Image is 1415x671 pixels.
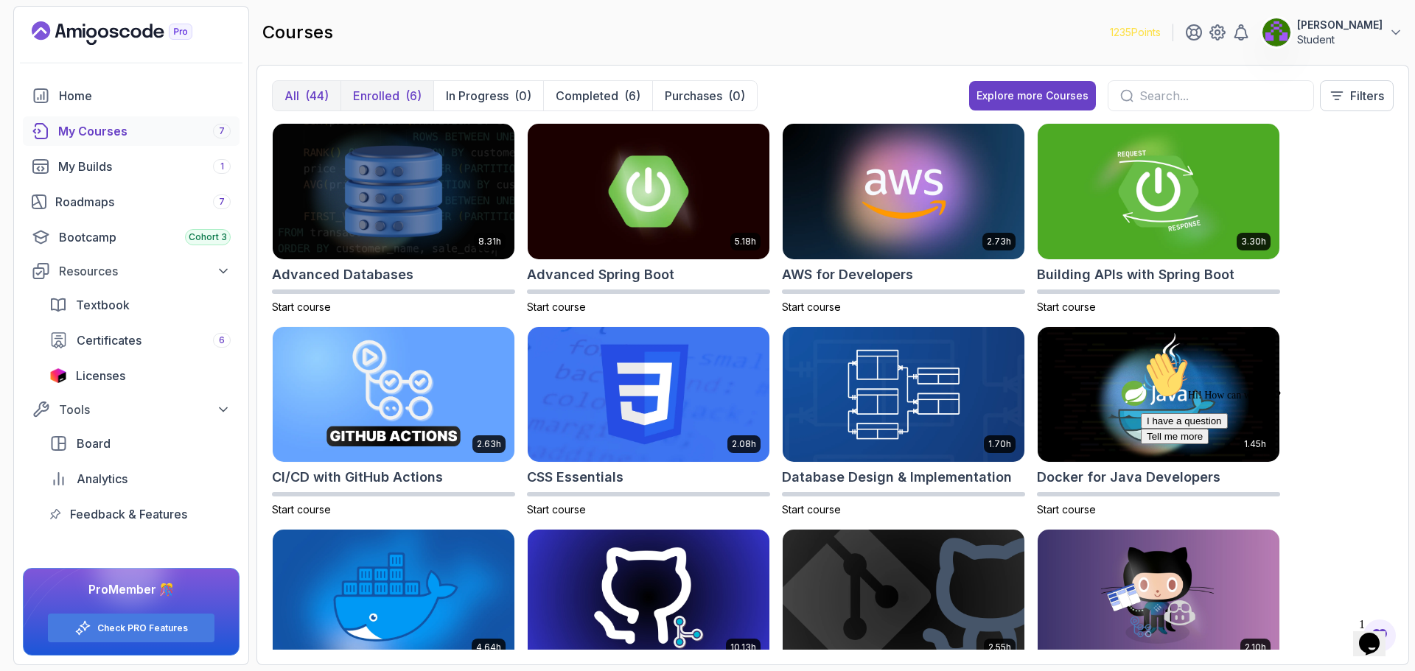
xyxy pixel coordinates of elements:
[47,613,215,643] button: Check PRO Features
[272,301,331,313] span: Start course
[189,231,227,243] span: Cohort 3
[1297,18,1383,32] p: [PERSON_NAME]
[273,81,340,110] button: All(44)
[652,81,757,110] button: Purchases(0)
[528,327,769,463] img: CSS Essentials card
[1262,18,1403,47] button: user profile image[PERSON_NAME]Student
[478,236,501,247] p: 8.31h
[1037,503,1096,516] span: Start course
[527,264,674,285] h2: Advanced Spring Boot
[1038,530,1279,665] img: GitHub Toolkit card
[730,642,756,653] p: 10.13h
[76,296,130,314] span: Textbook
[1139,87,1302,105] input: Search...
[1037,264,1234,285] h2: Building APIs with Spring Boot
[273,124,514,259] img: Advanced Databases card
[23,396,240,423] button: Tools
[41,464,240,493] a: analytics
[1353,612,1400,656] iframe: chat widget
[782,503,841,516] span: Start course
[76,367,125,384] span: Licenses
[262,21,333,44] h2: courses
[446,87,509,105] p: In Progress
[97,622,188,634] a: Check PRO Features
[41,326,240,355] a: certificates
[32,21,226,45] a: Landing page
[1037,301,1096,313] span: Start course
[728,87,745,105] div: (0)
[476,642,501,653] p: 4.64h
[272,264,413,285] h2: Advanced Databases
[1262,18,1290,46] img: user profile image
[527,467,623,488] h2: CSS Essentials
[284,87,299,105] p: All
[527,301,586,313] span: Start course
[41,361,240,390] a: licenses
[514,87,531,105] div: (0)
[624,87,640,105] div: (6)
[305,87,329,105] div: (44)
[732,438,756,450] p: 2.08h
[23,258,240,284] button: Resources
[23,116,240,146] a: courses
[665,87,722,105] p: Purchases
[353,87,399,105] p: Enrolled
[1110,25,1161,40] p: 1235 Points
[1350,87,1384,105] p: Filters
[1245,642,1266,653] p: 2.10h
[59,262,231,280] div: Resources
[987,236,1011,247] p: 2.73h
[6,44,146,55] span: Hi! How can we help?
[6,68,93,83] button: I have a question
[41,499,240,529] a: feedback
[783,530,1024,665] img: Git & GitHub Fundamentals card
[1241,236,1266,247] p: 3.30h
[23,152,240,181] a: builds
[273,327,514,463] img: CI/CD with GitHub Actions card
[528,530,769,665] img: Git for Professionals card
[1297,32,1383,47] p: Student
[219,196,225,208] span: 7
[272,467,443,488] h2: CI/CD with GitHub Actions
[23,81,240,110] a: home
[59,401,231,418] div: Tools
[77,435,111,452] span: Board
[1135,345,1400,605] iframe: chat widget
[543,81,652,110] button: Completed(6)
[220,161,224,172] span: 1
[1038,124,1279,259] img: Building APIs with Spring Boot card
[1320,80,1394,111] button: Filters
[219,125,225,137] span: 7
[58,122,231,140] div: My Courses
[969,81,1096,110] button: Explore more Courses
[783,124,1024,259] img: AWS for Developers card
[6,6,271,99] div: 👋Hi! How can we help?I have a questionTell me more
[783,327,1024,463] img: Database Design & Implementation card
[988,642,1011,653] p: 2.55h
[988,438,1011,450] p: 1.70h
[477,438,501,450] p: 2.63h
[23,222,240,252] a: bootcamp
[77,331,141,349] span: Certificates
[782,467,1012,488] h2: Database Design & Implementation
[272,503,331,516] span: Start course
[59,228,231,246] div: Bootcamp
[273,530,514,665] img: Docker For Professionals card
[77,470,127,488] span: Analytics
[782,264,913,285] h2: AWS for Developers
[340,81,433,110] button: Enrolled(6)
[23,187,240,217] a: roadmaps
[41,290,240,320] a: textbook
[782,301,841,313] span: Start course
[58,158,231,175] div: My Builds
[528,124,769,259] img: Advanced Spring Boot card
[976,88,1089,103] div: Explore more Courses
[219,334,225,346] span: 6
[527,503,586,516] span: Start course
[405,87,422,105] div: (6)
[55,193,231,211] div: Roadmaps
[556,87,618,105] p: Completed
[433,81,543,110] button: In Progress(0)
